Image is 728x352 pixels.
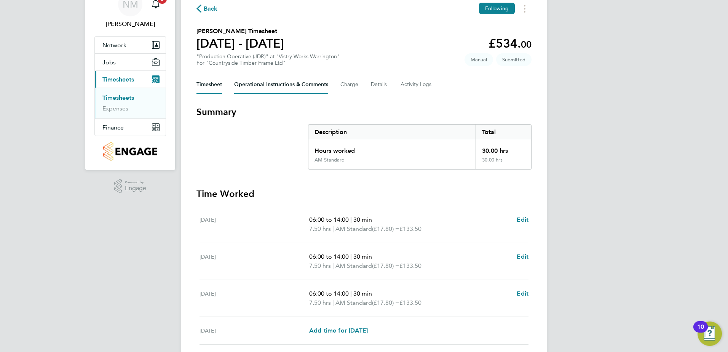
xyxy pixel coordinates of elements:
span: 7.50 hrs [309,299,331,306]
span: Edit [517,216,528,223]
button: Open Resource Center, 10 new notifications [698,322,722,346]
a: Expenses [102,105,128,112]
a: Add time for [DATE] [309,326,368,335]
a: Edit [517,289,528,298]
span: 06:00 to 14:00 [309,216,349,223]
span: Finance [102,124,124,131]
button: Back [196,4,218,13]
button: Charge [340,75,359,94]
span: Timesheets [102,76,134,83]
button: Timesheets [95,71,166,88]
a: Timesheets [102,94,134,101]
a: Go to home page [94,142,166,161]
span: Network [102,42,126,49]
div: Description [308,125,476,140]
span: Back [204,4,218,13]
div: Summary [308,124,532,170]
button: Timesheets Menu [518,3,532,14]
span: 7.50 hrs [309,225,331,232]
span: 06:00 to 14:00 [309,253,349,260]
span: | [332,262,334,269]
span: Following [485,5,509,12]
div: Timesheets [95,88,166,118]
div: For "Countryside Timber Frame Ltd" [196,60,340,66]
span: AM Standard [335,298,372,307]
span: Engage [125,185,146,192]
span: £133.50 [399,225,421,232]
span: | [350,216,352,223]
div: 30.00 hrs [476,140,531,157]
span: Jobs [102,59,116,66]
button: Details [371,75,388,94]
h1: [DATE] - [DATE] [196,36,284,51]
a: Powered byEngage [114,179,147,194]
button: Network [95,37,166,53]
div: AM Standard [315,157,345,163]
span: 06:00 to 14:00 [309,290,349,297]
span: AM Standard [335,261,372,270]
div: Hours worked [308,140,476,157]
span: This timesheet was manually created. [465,53,493,66]
span: 30 min [353,216,372,223]
span: | [350,290,352,297]
app-decimal: £534. [489,36,532,51]
h3: Time Worked [196,188,532,200]
span: | [332,299,334,306]
span: Add time for [DATE] [309,327,368,334]
button: Following [479,3,515,14]
a: Edit [517,215,528,224]
div: 30.00 hrs [476,157,531,169]
span: (£17.80) = [372,225,399,232]
button: Activity Logs [401,75,433,94]
span: (£17.80) = [372,299,399,306]
button: Timesheet [196,75,222,94]
h2: [PERSON_NAME] Timesheet [196,27,284,36]
h3: Summary [196,106,532,118]
span: | [332,225,334,232]
div: [DATE] [200,326,309,335]
div: 10 [697,327,704,337]
a: Edit [517,252,528,261]
span: AM Standard [335,224,372,234]
span: Powered by [125,179,146,186]
span: 00 [521,39,532,50]
div: Total [476,125,531,140]
span: | [350,253,352,260]
span: 30 min [353,290,372,297]
button: Operational Instructions & Comments [234,75,328,94]
span: (£17.80) = [372,262,399,269]
div: "Production Operative (JDR)" at "Vistry Works Warrington" [196,53,340,66]
span: £133.50 [399,299,421,306]
div: [DATE] [200,215,309,234]
button: Jobs [95,54,166,70]
span: 30 min [353,253,372,260]
span: This timesheet is Submitted. [496,53,532,66]
img: countryside-properties-logo-retina.png [103,142,157,161]
div: [DATE] [200,289,309,307]
span: Edit [517,290,528,297]
span: Edit [517,253,528,260]
button: Finance [95,119,166,136]
span: Naomi Mutter [94,19,166,29]
span: £133.50 [399,262,421,269]
span: 7.50 hrs [309,262,331,269]
div: [DATE] [200,252,309,270]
